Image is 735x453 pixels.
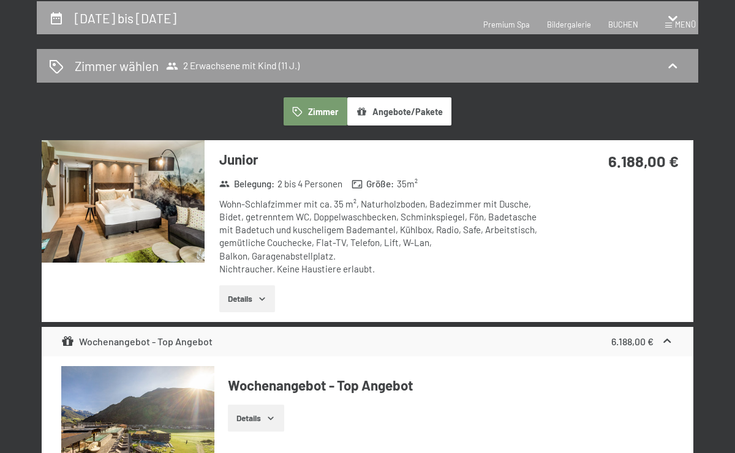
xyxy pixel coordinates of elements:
[42,327,693,356] div: Wochenangebot - Top Angebot6.188,00 €
[219,285,275,312] button: Details
[228,376,674,395] h4: Wochenangebot - Top Angebot
[611,335,654,347] strong: 6.188,00 €
[75,10,176,26] h2: [DATE] bis [DATE]
[608,151,679,170] strong: 6.188,00 €
[219,178,275,190] strong: Belegung :
[166,60,300,72] span: 2 Erwachsene mit Kind (11 J.)
[347,97,451,125] button: Angebote/Pakete
[42,140,205,263] img: mss_renderimg.php
[483,20,530,29] a: Premium Spa
[219,150,547,169] h3: Junior
[61,334,213,349] div: Wochenangebot - Top Angebot
[228,405,284,432] button: Details
[608,20,638,29] a: BUCHEN
[284,97,347,125] button: Zimmer
[352,178,394,190] strong: Größe :
[675,20,696,29] span: Menü
[75,57,159,75] h2: Zimmer wählen
[547,20,591,29] a: Bildergalerie
[219,198,547,276] div: Wohn-Schlafzimmer mit ca. 35 m², Naturholzboden, Badezimmer mit Dusche, Bidet, getrenntem WC, Dop...
[277,178,342,190] span: 2 bis 4 Personen
[397,178,418,190] span: 35 m²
